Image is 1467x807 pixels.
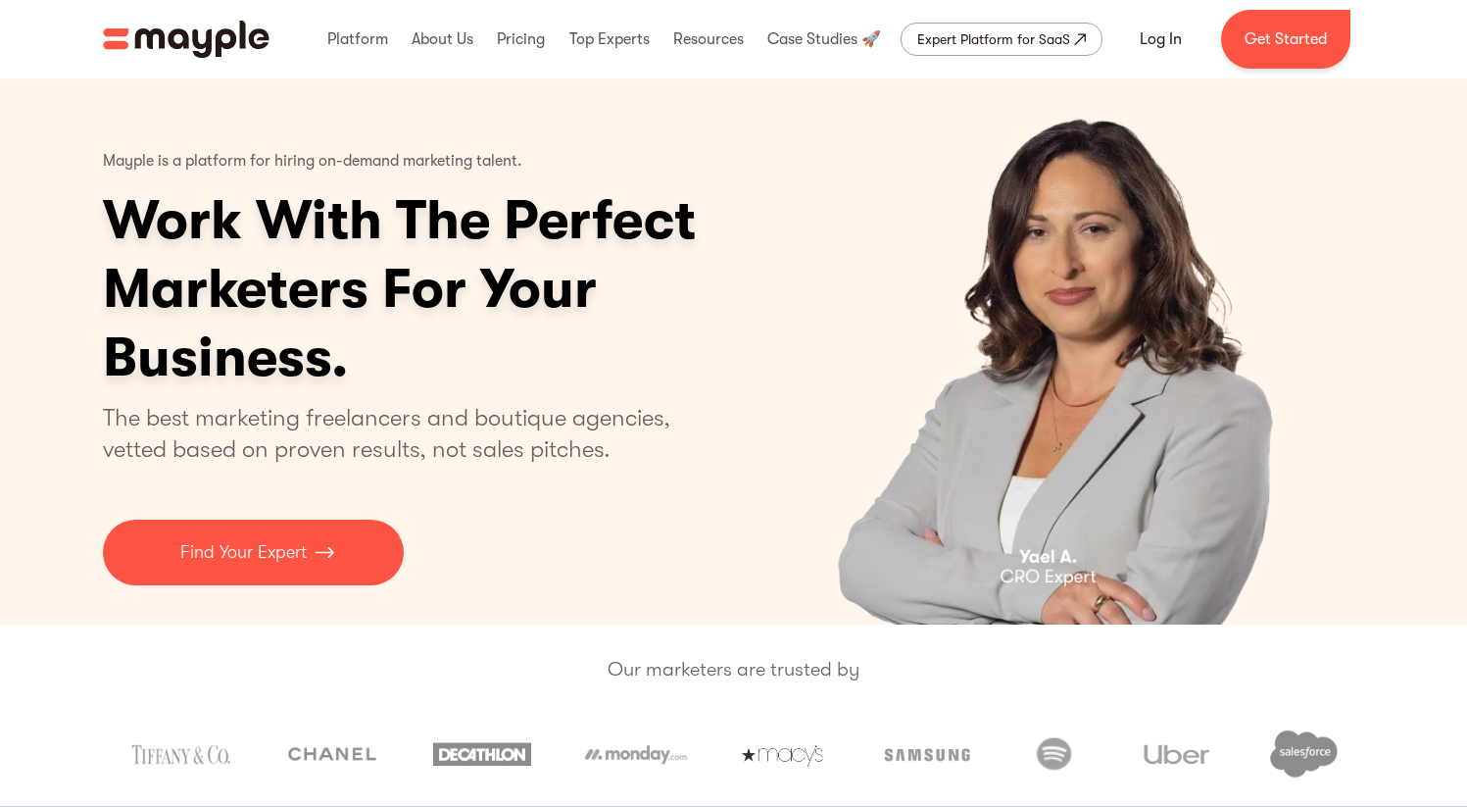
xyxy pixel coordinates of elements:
div: 3 of 4 [753,78,1365,625]
img: Mayple logo [103,21,269,58]
div: Expert Platform for SaaS [917,27,1070,51]
a: home [103,21,269,58]
h1: Work With The Perfect Marketers For Your Business. [103,186,848,392]
div: carousel [753,78,1365,625]
a: Get Started [1221,10,1350,69]
div: Top Experts [564,8,655,71]
div: Platform [322,8,393,71]
div: Pricing [492,8,550,71]
a: Log In [1116,16,1205,63]
a: Expert Platform for SaaS [901,23,1102,56]
p: Find Your Expert [180,539,307,566]
div: Resources [668,8,749,71]
p: Mayple is a platform for hiring on-demand marketing talent. [103,137,522,186]
p: The best marketing freelancers and boutique agencies, vetted based on proven results, not sales p... [103,402,694,465]
iframe: Chat Widget [1114,580,1467,807]
div: About Us [407,8,478,71]
a: Find Your Expert [103,520,404,585]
